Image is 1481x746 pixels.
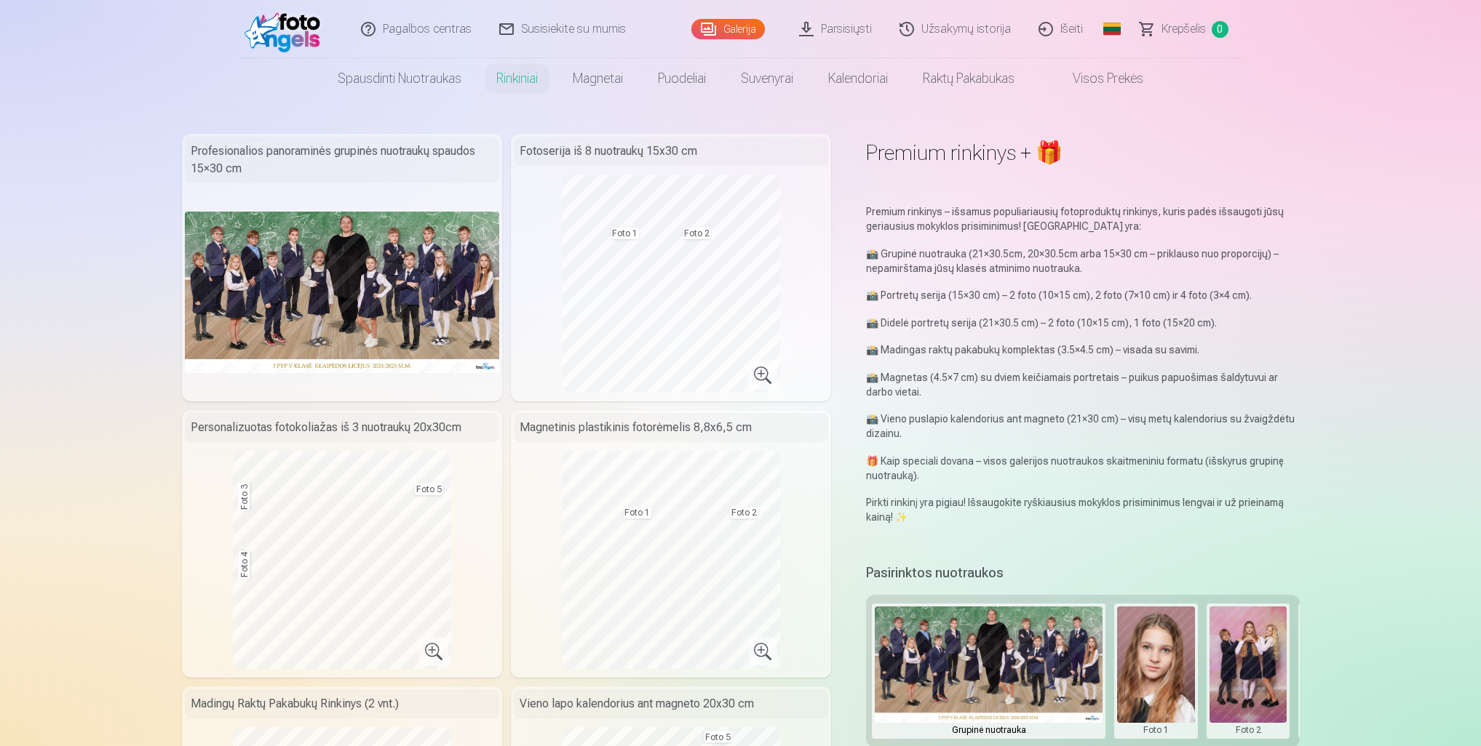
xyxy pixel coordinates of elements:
p: 📸 Madingas raktų pakabukų komplektas (3.5×4.5 cm) – visada su savimi. [866,342,1299,357]
p: 📸 Grupinė nuotrauka (21×30.5cm, 20×30.5cm arba 15×30 cm – priklauso nuo proporcijų) – nepamirštam... [866,246,1299,276]
p: 🎁 Kaip speciali dovana – visos galerijos nuotraukos skaitmeniniu formatu (išskyrus grupinę nuotra... [866,454,1299,483]
h5: Pasirinktos nuotraukos [866,563,1004,583]
p: 📸 Magnetas (4.5×7 cm) su dviem keičiamais portretais – puikus papuošimas šaldytuvui ar darbo vietai. [866,370,1299,399]
a: Puodeliai [640,58,723,99]
h1: Premium rinkinys + 🎁 [866,140,1299,166]
div: Vieno lapo kalendorius ant magneto 20x30 cm [514,689,828,718]
a: Magnetai [555,58,640,99]
a: Spausdinti nuotraukas [320,58,479,99]
a: Rinkiniai [479,58,555,99]
a: Kalendoriai [811,58,905,99]
p: 📸 Vieno puslapio kalendorius ant magneto (21×30 cm) – visų metų kalendorius su žvaigždėtu dizainu. [866,412,1299,441]
div: Grupinė nuotrauka [875,723,1103,737]
p: 📸 Portretų serija (15×30 cm) – 2 foto (10×15 cm), 2 foto (7×10 cm) ir 4 foto (3×4 cm). [866,288,1299,302]
div: Profesionalios panoraminės grupinės nuotraukų spaudos 15×30 cm [185,137,499,183]
a: Suvenyrai [723,58,811,99]
div: Magnetinis plastikinis fotorėmelis 8,8x6,5 cm [514,413,828,442]
div: Personalizuotas fotokoliažas iš 3 nuotraukų 20x30cm [185,413,499,442]
div: Madingų Raktų Pakabukų Rinkinys (2 vnt.) [185,689,499,718]
a: Galerija [691,19,765,39]
p: Premium rinkinys – išsamus populiariausių fotoproduktų rinkinys, kuris padės išsaugoti jūsų geria... [866,204,1299,233]
span: Krepšelis [1162,20,1206,38]
a: Visos prekės [1032,58,1161,99]
p: Pirkti rinkinį yra pigiau! Išsaugokite ryškiausius mokyklos prisiminimus lengvai ir už prieinamą ... [866,495,1299,524]
img: /fa5 [245,6,328,52]
p: 📸 Didelė portretų serija (21×30.5 cm) – 2 foto (10×15 cm), 1 foto (15×20 cm). [866,316,1299,330]
a: Raktų pakabukas [905,58,1032,99]
div: Fotoserija iš 8 nuotraukų 15x30 cm [514,137,828,166]
span: 0 [1212,21,1228,38]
